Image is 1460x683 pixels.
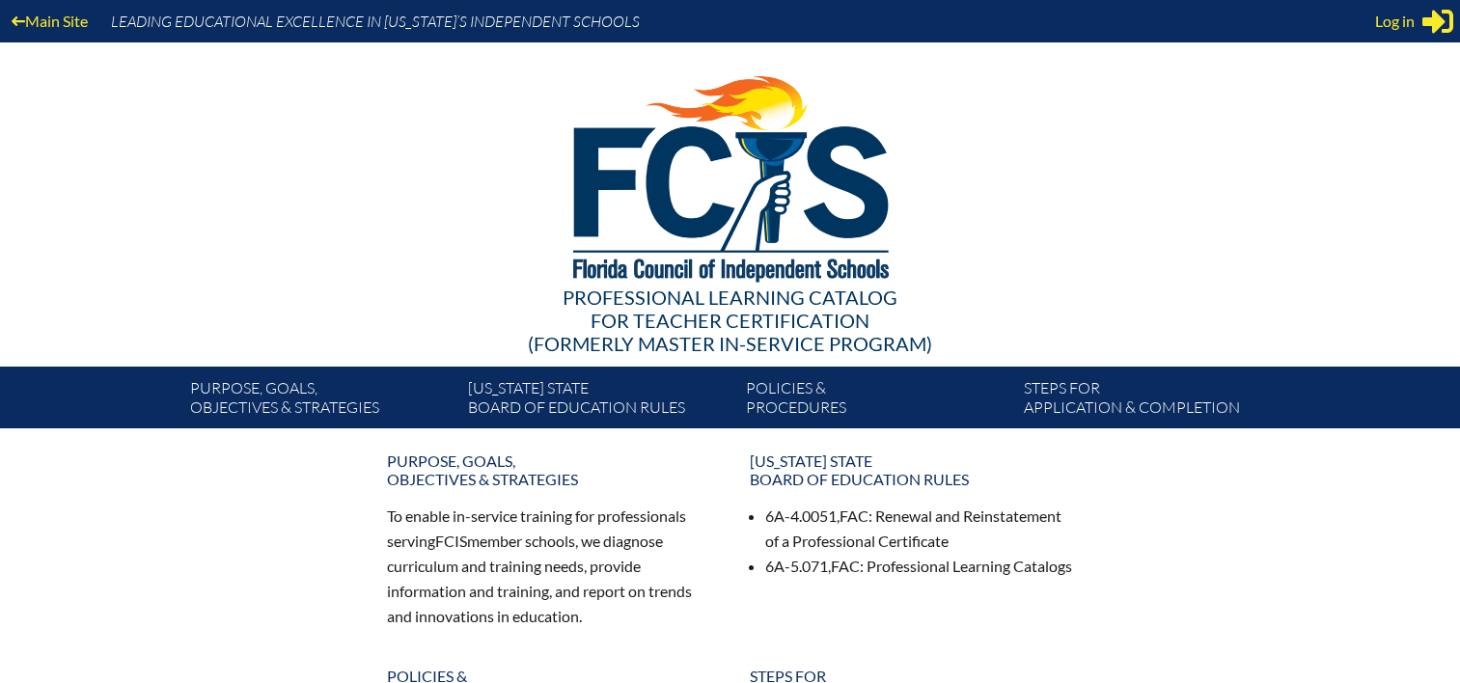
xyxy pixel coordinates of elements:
a: Steps forapplication & completion [1016,374,1294,428]
img: FCISlogo221.eps [531,42,929,306]
div: Professional Learning Catalog (formerly Master In-service Program) [175,286,1286,355]
span: for Teacher Certification [591,309,869,332]
a: [US_STATE] StateBoard of Education rules [460,374,738,428]
a: [US_STATE] StateBoard of Education rules [738,444,1086,496]
p: To enable in-service training for professionals serving member schools, we diagnose curriculum an... [387,504,711,628]
li: 6A-4.0051, : Renewal and Reinstatement of a Professional Certificate [765,504,1074,554]
a: Policies &Procedures [738,374,1016,428]
span: Log in [1375,10,1415,33]
span: FCIS [435,532,467,550]
a: Purpose, goals,objectives & strategies [182,374,460,428]
svg: Sign in or register [1422,6,1453,37]
li: 6A-5.071, : Professional Learning Catalogs [765,554,1074,579]
a: Main Site [4,8,96,34]
span: FAC [831,557,860,575]
a: Purpose, goals,objectives & strategies [375,444,723,496]
span: FAC [840,506,868,525]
